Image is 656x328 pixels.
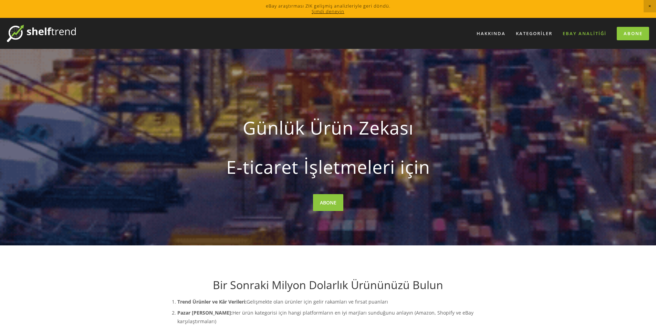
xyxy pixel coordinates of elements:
a: eBay Analitiği [558,28,611,39]
a: Abone [617,27,649,40]
font: Gelişmekte olan ürünler için gelir rakamları ve fırsat puanları [247,298,388,305]
font: ABONE [320,199,336,206]
img: RafTrendi [7,25,76,42]
a: Hakkında [472,28,510,39]
font: Pazar [PERSON_NAME]: [177,309,232,316]
font: Her ürün kategorisi için hangi platformların en iyi marjları sunduğunu anlayın (Amazon, Shopify v... [177,309,475,325]
a: Şimdi deneyin [312,8,344,14]
font: Trend Ürünler ve Kâr Verileri: [177,298,247,305]
font: Günlük Ürün Zekası [243,115,414,140]
font: Abone [624,30,643,36]
font: Hakkında [477,30,506,36]
a: ABONE [313,194,343,211]
font: eBay Analitiği [563,30,606,36]
font: Kategoriler [516,30,552,36]
font: E-ticaret İşletmeleri için [226,155,430,179]
font: Bir Sonraki Milyon Dolarlık Ürününüzü Bulun [213,277,443,292]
